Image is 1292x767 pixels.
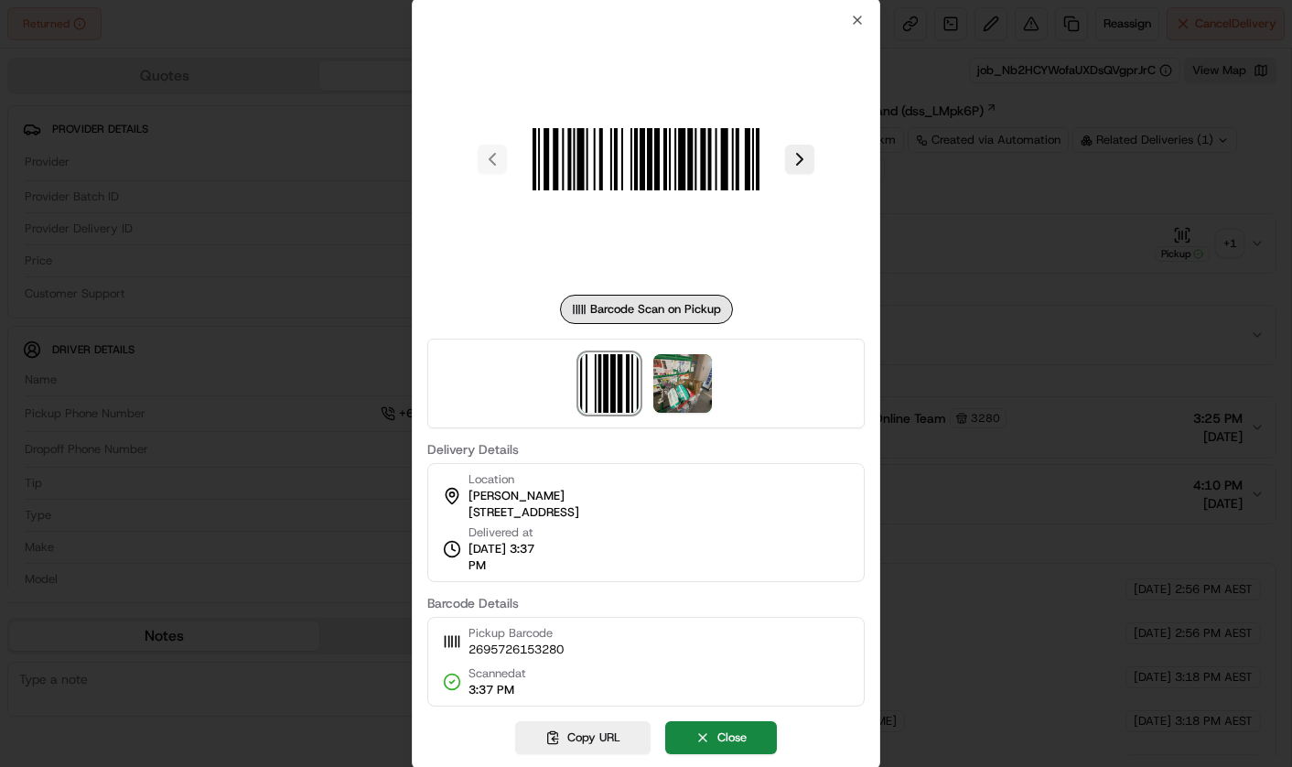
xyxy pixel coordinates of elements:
span: API Documentation [173,265,294,284]
span: Delivered at [468,524,553,541]
label: Delivery Details [427,443,865,456]
span: Pylon [182,310,221,324]
div: Start new chat [62,175,300,193]
input: Got a question? Start typing here... [48,118,329,137]
span: 2695726153280 [468,642,564,658]
span: [DATE] 3:37 PM [468,541,553,574]
span: Pickup Barcode [468,625,564,642]
img: barcode_scan_on_pickup image [580,354,639,413]
button: Start new chat [311,180,333,202]
span: [PERSON_NAME] [468,488,565,504]
div: 📗 [18,267,33,282]
img: photo_proof_of_delivery image [653,354,712,413]
img: barcode_scan_on_pickup image [514,27,778,291]
div: We're available if you need us! [62,193,231,208]
a: 📗Knowledge Base [11,258,147,291]
button: Close [665,721,777,754]
img: 1736555255976-a54dd68f-1ca7-489b-9aae-adbdc363a1c4 [18,175,51,208]
span: [STREET_ADDRESS] [468,504,579,521]
span: Scanned at [468,665,526,682]
button: Copy URL [515,721,651,754]
span: 3:37 PM [468,682,526,698]
div: Barcode Scan on Pickup [560,295,733,324]
a: 💻API Documentation [147,258,301,291]
span: Location [468,471,514,488]
img: Nash [18,18,55,55]
p: Welcome 👋 [18,73,333,103]
label: Barcode Details [427,597,865,610]
div: 💻 [155,267,169,282]
a: Powered byPylon [129,309,221,324]
span: Knowledge Base [37,265,140,284]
